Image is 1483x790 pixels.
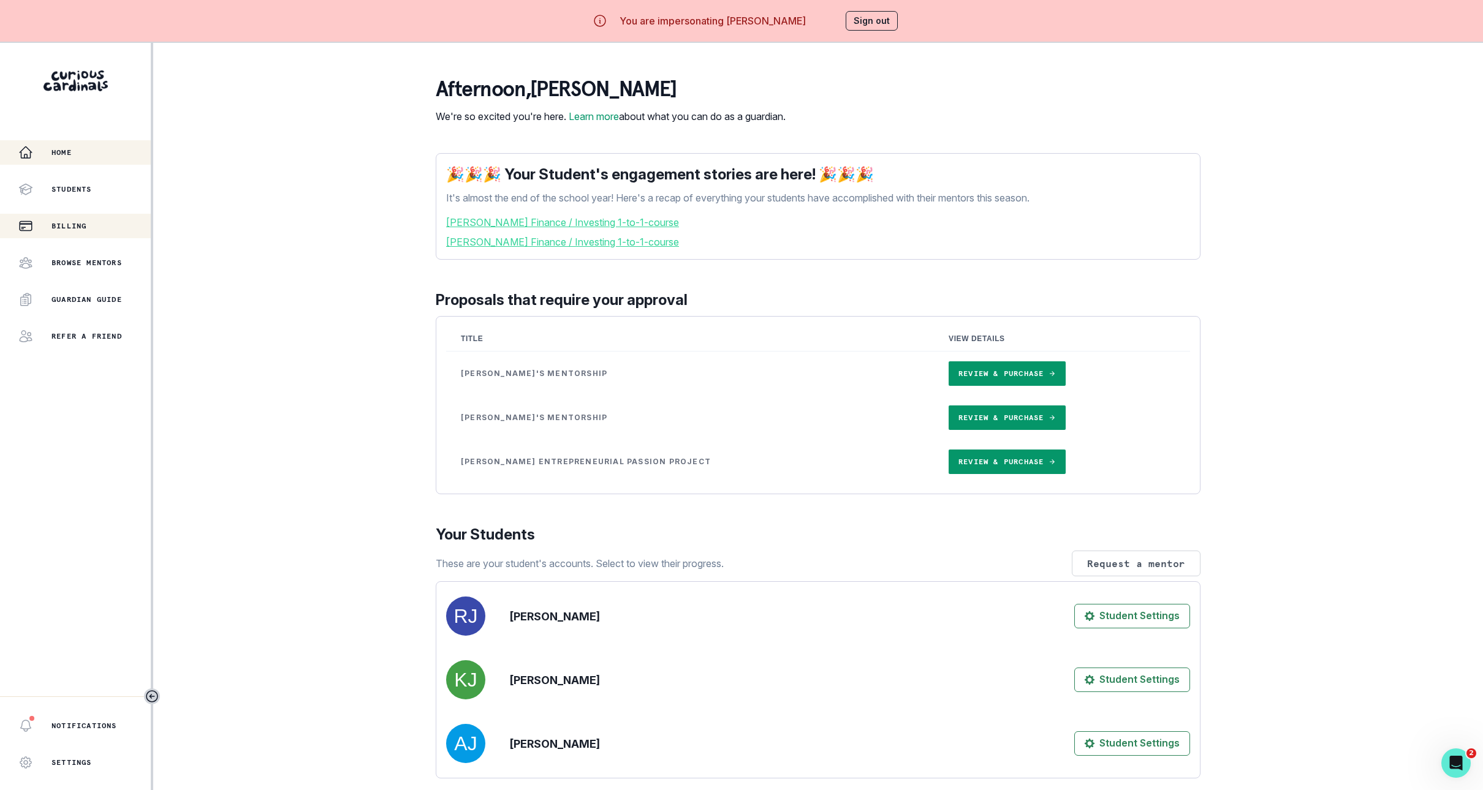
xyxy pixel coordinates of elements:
p: Your Students [436,524,1200,546]
a: Review & Purchase [949,450,1066,474]
a: [PERSON_NAME] Finance / Investing 1-to-1-course [446,215,1190,230]
img: svg [446,596,485,636]
a: Review & Purchase [949,361,1066,386]
td: [PERSON_NAME] Entrepreneurial Passion Project [446,440,934,484]
iframe: Intercom live chat [1441,748,1471,778]
th: View Details [934,326,1190,352]
img: svg [446,660,485,699]
a: Review & Purchase [949,405,1066,430]
img: Curious Cardinals Logo [44,70,108,91]
p: We're so excited you're here. about what you can do as a guardian. [436,109,786,124]
button: Student Settings [1074,731,1190,756]
p: Notifications [51,721,117,731]
p: [PERSON_NAME] [510,672,600,688]
td: [PERSON_NAME]'s mentorship [446,396,934,440]
p: Refer a friend [51,331,122,341]
p: 🎉🎉🎉 Your Student's engagement stories are here! 🎉🎉🎉 [446,164,1190,186]
td: [PERSON_NAME]'s Mentorship [446,352,934,396]
button: Sign out [846,11,898,31]
p: Settings [51,758,92,767]
p: Billing [51,221,86,231]
p: It's almost the end of the school year! Here's a recap of everything your students have accomplis... [446,190,1190,205]
img: svg [446,724,485,763]
p: Guardian Guide [51,295,122,304]
span: 2 [1466,748,1476,758]
a: Learn more [569,110,619,122]
p: Home [51,148,72,157]
button: Student Settings [1074,668,1190,692]
button: Student Settings [1074,604,1190,628]
p: [PERSON_NAME] [510,608,600,625]
p: These are your student's accounts. Select to view their progress. [436,556,724,571]
p: You are impersonating [PERSON_NAME] [620,13,806,28]
p: afternoon , [PERSON_NAME] [436,77,786,102]
th: Title [446,326,934,352]
p: Browse Mentors [51,258,122,268]
p: Students [51,184,92,194]
p: [PERSON_NAME] [510,735,600,752]
button: Toggle sidebar [144,688,160,704]
button: Request a mentor [1072,551,1200,576]
a: [PERSON_NAME] Finance / Investing 1-to-1-course [446,235,1190,249]
p: Proposals that require your approval [436,289,1200,311]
